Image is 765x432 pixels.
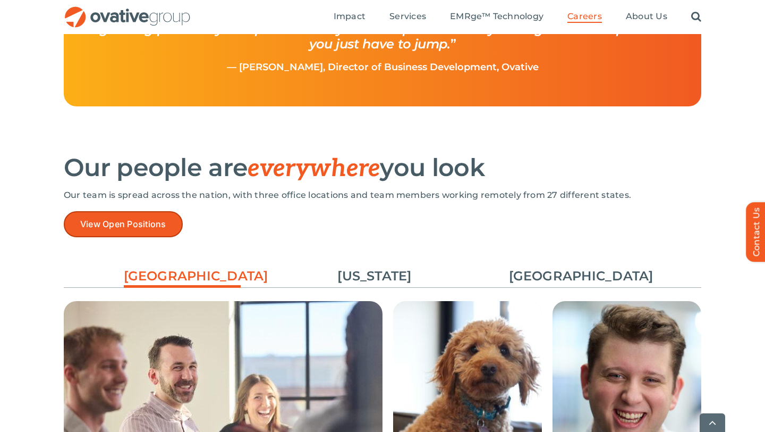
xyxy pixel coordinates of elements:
[567,11,602,22] span: Careers
[389,11,426,23] a: Services
[64,190,701,201] p: Our team is spread across the nation, with three office locations and team members working remote...
[509,267,626,285] a: [GEOGRAPHIC_DATA]
[626,11,667,23] a: About Us
[89,62,676,73] p: — [PERSON_NAME], Director of Business Development, Ovative
[626,11,667,22] span: About Us
[691,11,701,23] a: Search
[450,11,543,22] span: EMRge™ Technology
[64,5,191,15] a: OG_Full_horizontal_RGB
[124,267,241,290] a: [GEOGRAPHIC_DATA]
[450,11,543,23] a: EMRge™ Technology
[334,11,365,23] a: Impact
[64,262,701,290] ul: Post Filters
[389,11,426,22] span: Services
[64,154,701,182] h2: Our people are you look
[567,11,602,23] a: Careers
[334,11,365,22] span: Impact
[64,211,183,237] a: View Open Positions
[316,267,433,285] a: [US_STATE]
[80,219,166,229] span: View Open Positions
[248,154,380,184] span: everywhere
